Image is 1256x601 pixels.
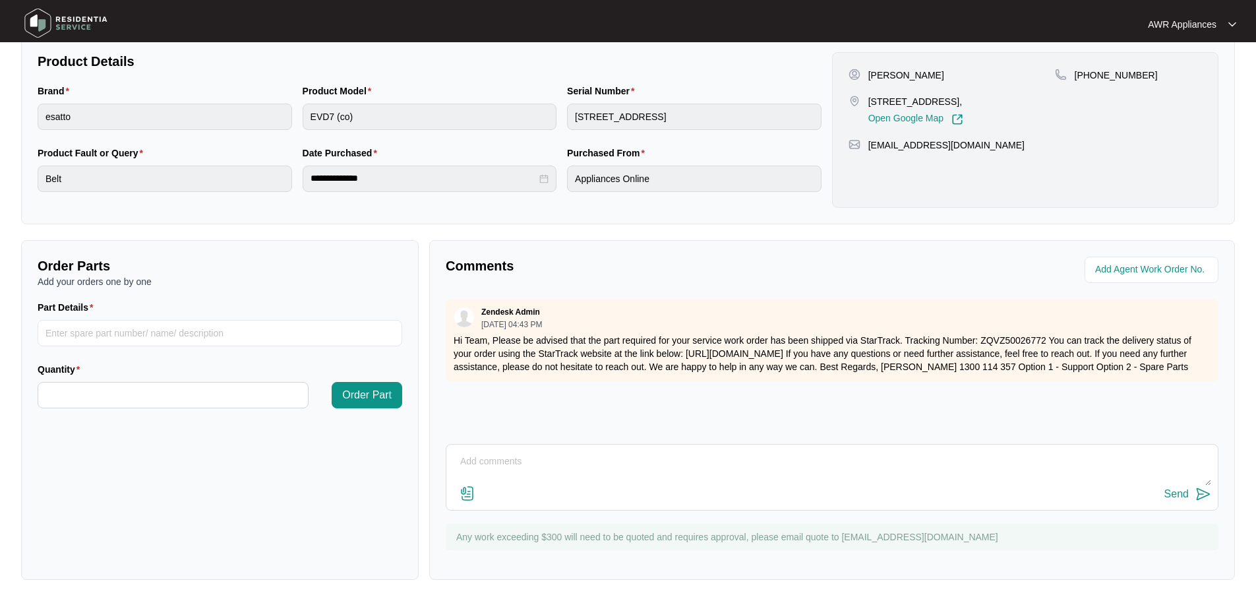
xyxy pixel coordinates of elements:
[1055,69,1067,80] img: map-pin
[567,146,650,160] label: Purchased From
[868,69,944,82] p: [PERSON_NAME]
[868,139,1025,152] p: [EMAIL_ADDRESS][DOMAIN_NAME]
[332,382,402,408] button: Order Part
[849,95,860,107] img: map-pin
[20,3,112,43] img: residentia service logo
[38,275,402,288] p: Add your orders one by one
[1148,18,1216,31] p: AWR Appliances
[38,301,99,314] label: Part Details
[460,486,475,501] img: file-attachment-doc.svg
[303,146,382,160] label: Date Purchased
[849,69,860,80] img: user-pin
[303,84,377,98] label: Product Model
[38,146,148,160] label: Product Fault or Query
[311,172,537,185] input: Date Purchased
[849,139,860,150] img: map-pin
[38,363,85,376] label: Quantity
[454,307,474,327] img: user.svg
[38,166,292,192] input: Product Fault or Query
[567,166,822,192] input: Purchased From
[1195,486,1211,502] img: send-icon.svg
[481,307,540,317] p: Zendesk Admin
[1164,488,1189,500] div: Send
[454,334,1211,373] p: Hi Team, Please be advised that the part required for your service work order has been shipped vi...
[38,52,822,71] p: Product Details
[868,113,963,125] a: Open Google Map
[1228,21,1236,28] img: dropdown arrow
[481,321,542,329] p: [DATE] 04:43 PM
[1095,262,1211,278] input: Add Agent Work Order No.
[567,104,822,130] input: Serial Number
[1164,486,1211,503] button: Send
[567,84,640,98] label: Serial Number
[446,257,823,275] p: Comments
[38,104,292,130] input: Brand
[303,104,557,130] input: Product Model
[456,530,1212,544] p: Any work exceeding $300 will need to be quoted and requires approval, please email quote to [EMAI...
[38,320,402,346] input: Part Details
[38,383,308,408] input: Quantity
[951,113,963,125] img: Link-External
[38,257,402,275] p: Order Parts
[38,84,75,98] label: Brand
[868,95,963,108] p: [STREET_ADDRESS],
[1075,69,1158,82] p: [PHONE_NUMBER]
[342,387,392,403] span: Order Part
